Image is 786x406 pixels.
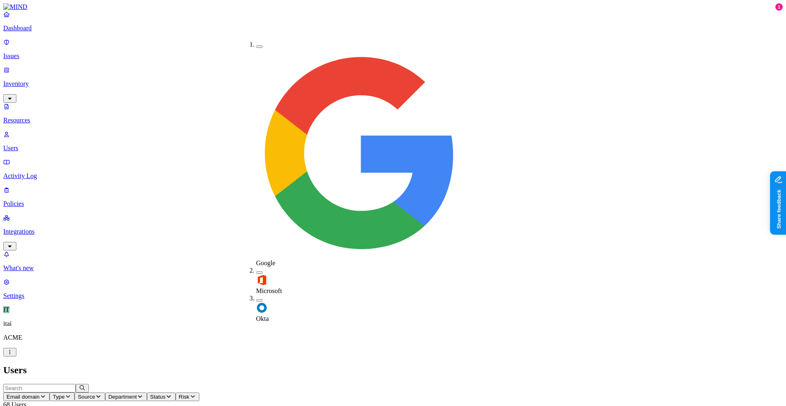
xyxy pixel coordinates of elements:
a: Resources [3,103,783,124]
span: Source [78,394,95,400]
p: ACME [3,334,783,341]
p: itai [3,320,783,327]
span: Department [108,394,137,400]
h2: Users [3,365,783,376]
a: Policies [3,186,783,208]
a: MIND [3,3,783,11]
div: 1 [775,3,783,11]
span: IT [3,306,9,313]
a: What's new [3,250,783,272]
a: Settings [3,278,783,300]
a: Dashboard [3,11,783,32]
p: Activity Log [3,172,783,180]
span: Google [256,259,276,266]
a: Activity Log [3,158,783,180]
p: Dashboard [3,25,783,32]
p: Issues [3,52,783,60]
span: Microsoft [256,287,282,294]
a: Integrations [3,214,783,249]
span: Okta [256,315,269,322]
a: Users [3,131,783,152]
input: Search [3,384,76,392]
img: google-workspace [256,48,466,258]
span: Status [150,394,166,400]
img: office-365 [256,274,268,286]
a: Inventory [3,66,783,101]
img: MIND [3,3,27,11]
p: Policies [3,200,783,208]
p: Inventory [3,80,783,88]
a: Issues [3,38,783,60]
span: Type [53,394,65,400]
span: Risk [179,394,190,400]
p: What's new [3,264,783,272]
p: Users [3,144,783,152]
p: Resources [3,117,783,124]
img: okta2 [256,302,268,314]
p: Integrations [3,228,783,235]
p: Settings [3,292,783,300]
span: Email domain [7,394,40,400]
